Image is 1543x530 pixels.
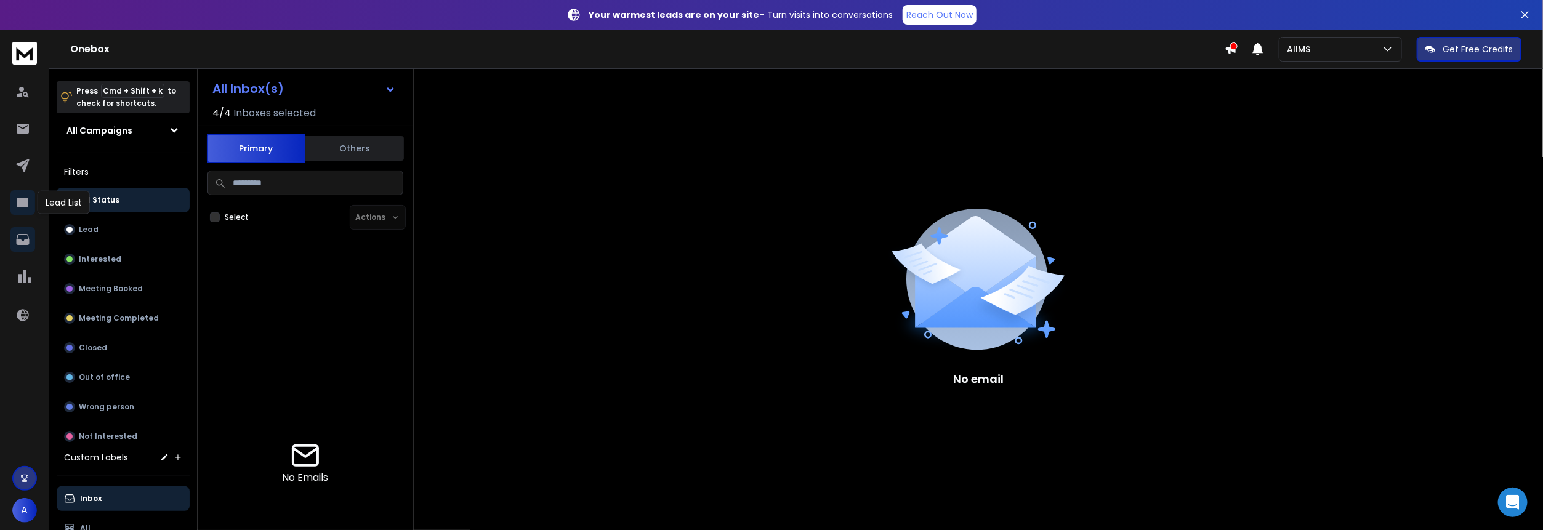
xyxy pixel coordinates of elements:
p: Get Free Credits [1443,43,1513,55]
p: Interested [79,254,121,264]
button: Interested [57,247,190,271]
button: A [12,498,37,523]
p: Out of office [79,372,130,382]
p: No email [953,371,1004,388]
button: Wrong person [57,395,190,419]
button: All Campaigns [57,118,190,143]
p: Closed [79,343,107,353]
p: Wrong person [79,402,134,412]
p: – Turn visits into conversations [589,9,893,21]
p: Press to check for shortcuts. [76,85,176,110]
button: Lead [57,217,190,242]
h1: All Inbox(s) [212,82,284,95]
p: Not Interested [79,432,137,441]
button: Closed [57,335,190,360]
div: Open Intercom Messenger [1498,488,1528,517]
strong: Your warmest leads are on your site [589,9,759,21]
div: Lead List [38,191,90,214]
p: No Emails [283,470,329,485]
button: Out of office [57,365,190,390]
span: 4 / 4 [212,106,231,121]
h3: Filters [57,163,190,180]
button: Meeting Completed [57,306,190,331]
img: logo [12,42,37,65]
h3: Inboxes selected [233,106,316,121]
button: Not Interested [57,424,190,449]
button: All Status [57,188,190,212]
button: Primary [207,134,305,163]
p: Meeting Completed [79,313,159,323]
h1: All Campaigns [66,124,132,137]
button: Inbox [57,486,190,511]
p: Lead [79,225,99,235]
h1: Onebox [70,42,1225,57]
button: Others [305,135,404,162]
span: Cmd + Shift + k [101,84,164,98]
p: Reach Out Now [906,9,973,21]
p: AIIMS [1287,43,1315,55]
p: Inbox [80,494,102,504]
a: Reach Out Now [903,5,977,25]
button: Meeting Booked [57,276,190,301]
button: Get Free Credits [1417,37,1521,62]
h3: Custom Labels [64,451,128,464]
p: All Status [80,195,119,205]
label: Select [225,212,249,222]
p: Meeting Booked [79,284,143,294]
button: All Inbox(s) [203,76,406,101]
